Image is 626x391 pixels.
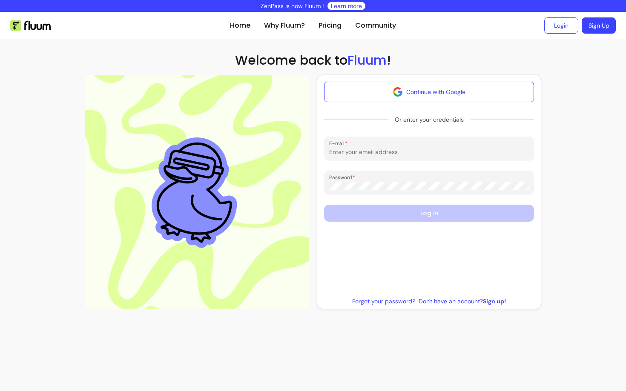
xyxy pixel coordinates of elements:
p: ZenPass is now Fluum ! [261,2,324,10]
span: Or enter your credentials [388,112,471,127]
a: Don't have an account?Sign up! [419,297,506,305]
input: E-mail [329,148,529,156]
img: Fluum Logo [10,20,51,31]
a: Forgot your password? [352,297,415,305]
a: Home [230,20,250,31]
span: Fluum [347,51,387,69]
label: Password [329,174,358,181]
input: Password [329,182,529,190]
a: Community [355,20,396,31]
a: Login [544,17,578,34]
a: Why Fluum? [264,20,305,31]
a: Sign Up [582,17,616,34]
b: Sign up! [483,297,506,305]
img: avatar [393,87,403,97]
img: Aesthetic image [144,130,250,254]
button: Continue with Google [324,82,534,102]
a: Pricing [319,20,342,31]
a: Learn more [331,2,362,10]
label: E-mail [329,140,350,147]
